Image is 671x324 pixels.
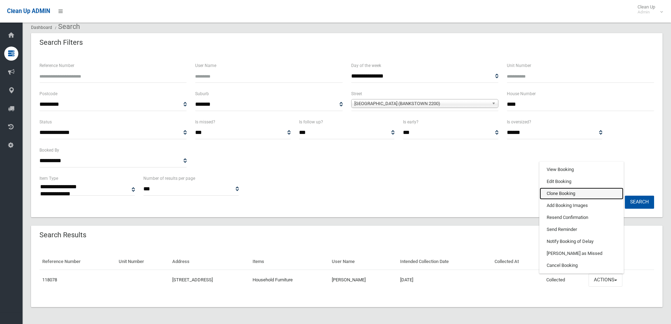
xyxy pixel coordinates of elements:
a: Send Reminder [540,224,623,236]
label: User Name [195,62,216,69]
th: Collected At [492,254,543,270]
a: Add Booking Images [540,200,623,212]
th: Address [169,254,249,270]
button: Search [625,196,654,209]
a: [PERSON_NAME] as Missed [540,247,623,259]
a: Notify Booking of Delay [540,236,623,247]
a: Resend Confirmation [540,212,623,224]
th: Reference Number [39,254,116,270]
a: [STREET_ADDRESS] [172,277,213,282]
label: Reference Number [39,62,74,69]
label: Is missed? [195,118,215,126]
label: Unit Number [507,62,531,69]
span: Clean Up [634,4,662,15]
a: 118078 [42,277,57,282]
label: Suburb [195,90,209,98]
label: Day of the week [351,62,381,69]
span: Clean Up ADMIN [7,8,50,14]
th: User Name [329,254,397,270]
a: Dashboard [31,25,52,30]
button: Actions [589,274,622,287]
td: [DATE] [397,270,491,290]
th: Intended Collection Date [397,254,491,270]
header: Search Results [31,228,95,242]
td: Collected [543,270,586,290]
label: Item Type [39,175,58,182]
label: House Number [507,90,536,98]
header: Search Filters [31,36,91,49]
label: Is oversized? [507,118,531,126]
label: Booked By [39,146,59,154]
a: Cancel Booking [540,259,623,271]
label: Street [351,90,362,98]
span: [GEOGRAPHIC_DATA] (BANKSTOWN 2200) [354,99,489,108]
label: Status [39,118,52,126]
label: Number of results per page [143,175,195,182]
a: View Booking [540,164,623,176]
label: Postcode [39,90,57,98]
th: Items [250,254,329,270]
td: [PERSON_NAME] [329,270,397,290]
th: Unit Number [116,254,170,270]
small: Admin [638,10,655,15]
a: Edit Booking [540,176,623,188]
td: Household Furniture [250,270,329,290]
label: Is follow up? [299,118,323,126]
label: Is early? [403,118,418,126]
li: Search [53,20,80,33]
a: Clone Booking [540,188,623,200]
